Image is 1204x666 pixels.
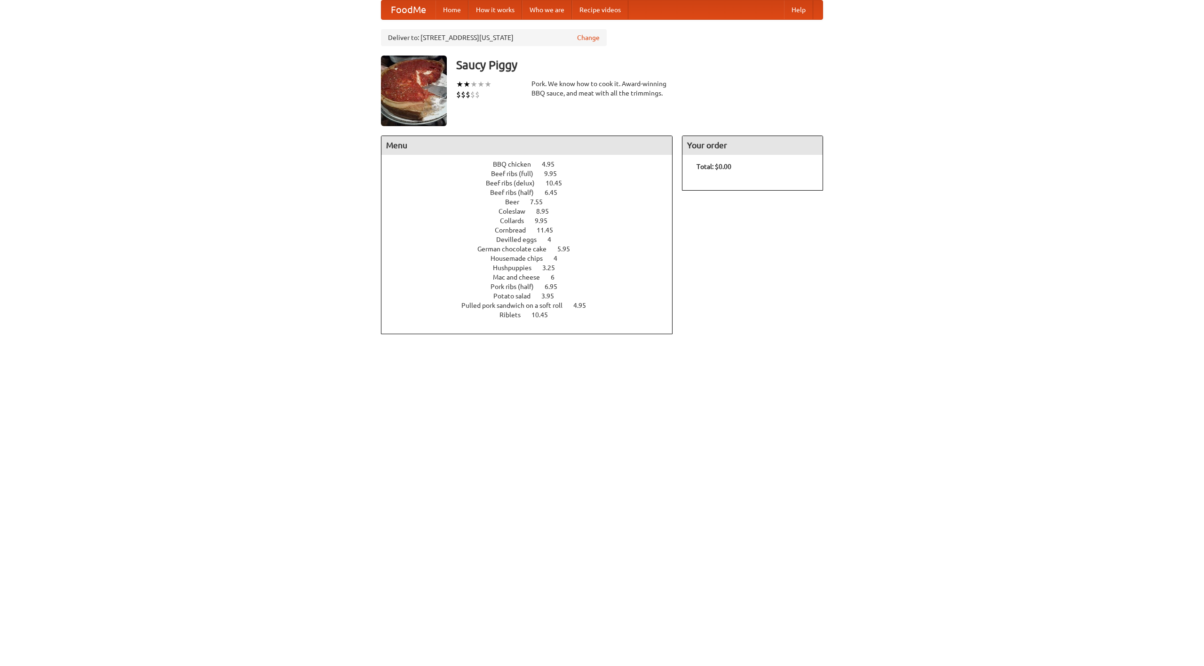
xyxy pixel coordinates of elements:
span: 6 [551,273,564,281]
a: Hushpuppies 3.25 [493,264,572,272]
span: Housemade chips [491,255,552,262]
a: Mac and cheese 6 [493,273,572,281]
span: Devilled eggs [496,236,546,243]
span: 6.95 [545,283,567,290]
a: FoodMe [381,0,436,19]
li: $ [456,89,461,100]
span: Beef ribs (delux) [486,179,544,187]
span: 8.95 [536,208,558,215]
li: ★ [484,79,491,89]
span: Pulled pork sandwich on a soft roll [461,302,572,309]
span: Riblets [499,311,530,319]
span: Beef ribs (half) [490,189,543,196]
span: 4 [554,255,567,262]
span: Potato salad [493,292,540,300]
span: Pork ribs (half) [491,283,543,290]
a: Change [577,33,600,42]
a: Devilled eggs 4 [496,236,569,243]
span: Cornbread [495,226,535,234]
a: Home [436,0,468,19]
li: $ [470,89,475,100]
a: Who we are [522,0,572,19]
span: 4.95 [573,302,595,309]
a: Help [784,0,813,19]
h4: Menu [381,136,672,155]
span: Mac and cheese [493,273,549,281]
div: Deliver to: [STREET_ADDRESS][US_STATE] [381,29,607,46]
a: German chocolate cake 5.95 [477,245,587,253]
a: Beef ribs (half) 6.45 [490,189,575,196]
a: Recipe videos [572,0,628,19]
a: Pork ribs (half) 6.95 [491,283,575,290]
li: ★ [470,79,477,89]
li: $ [475,89,480,100]
img: angular.jpg [381,56,447,126]
span: Beer [505,198,529,206]
span: 10.45 [531,311,557,319]
span: Coleslaw [499,208,535,215]
span: German chocolate cake [477,245,556,253]
span: 4.95 [542,160,564,168]
li: $ [461,89,466,100]
span: 9.95 [544,170,566,177]
span: 3.25 [542,264,564,272]
b: Total: $0.00 [697,163,731,170]
a: Coleslaw 8.95 [499,208,566,215]
a: Cornbread 11.45 [495,226,570,234]
li: $ [466,89,470,100]
span: 11.45 [537,226,562,234]
a: How it works [468,0,522,19]
span: 7.55 [530,198,552,206]
span: 6.45 [545,189,567,196]
span: 5.95 [557,245,579,253]
span: Beef ribs (full) [491,170,543,177]
span: 3.95 [541,292,563,300]
span: Collards [500,217,533,225]
span: 4 [547,236,561,243]
a: Collards 9.95 [500,217,565,225]
a: Pulled pork sandwich on a soft roll 4.95 [461,302,603,309]
li: ★ [456,79,463,89]
li: ★ [463,79,470,89]
a: Beef ribs (full) 9.95 [491,170,574,177]
a: Beer 7.55 [505,198,560,206]
span: BBQ chicken [493,160,540,168]
span: 10.45 [546,179,571,187]
a: Potato salad 3.95 [493,292,571,300]
a: Housemade chips 4 [491,255,575,262]
li: ★ [477,79,484,89]
span: 9.95 [535,217,557,225]
a: Beef ribs (delux) 10.45 [486,179,579,187]
div: Pork. We know how to cook it. Award-winning BBQ sauce, and meat with all the trimmings. [531,79,673,98]
a: Riblets 10.45 [499,311,565,319]
h4: Your order [682,136,823,155]
h3: Saucy Piggy [456,56,823,74]
a: BBQ chicken 4.95 [493,160,572,168]
span: Hushpuppies [493,264,541,272]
